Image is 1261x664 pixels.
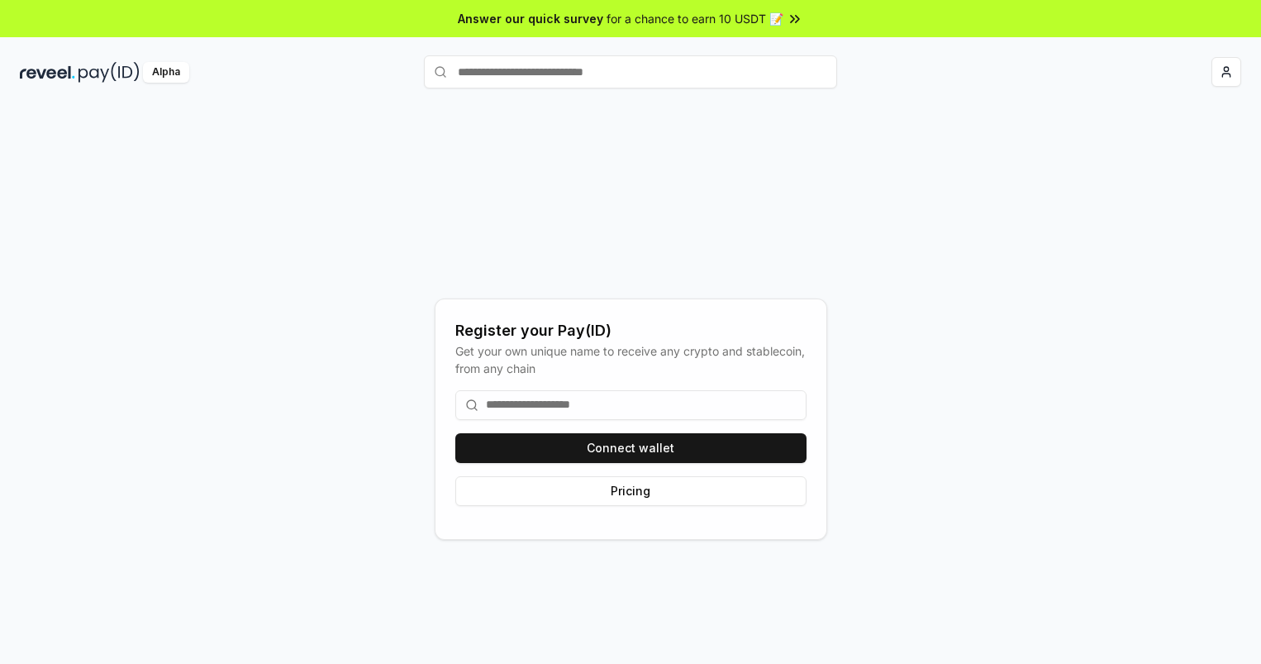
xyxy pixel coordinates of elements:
img: reveel_dark [20,62,75,83]
span: for a chance to earn 10 USDT 📝 [607,10,783,27]
div: Register your Pay(ID) [455,319,807,342]
button: Connect wallet [455,433,807,463]
span: Answer our quick survey [458,10,603,27]
div: Get your own unique name to receive any crypto and stablecoin, from any chain [455,342,807,377]
img: pay_id [79,62,140,83]
div: Alpha [143,62,189,83]
button: Pricing [455,476,807,506]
